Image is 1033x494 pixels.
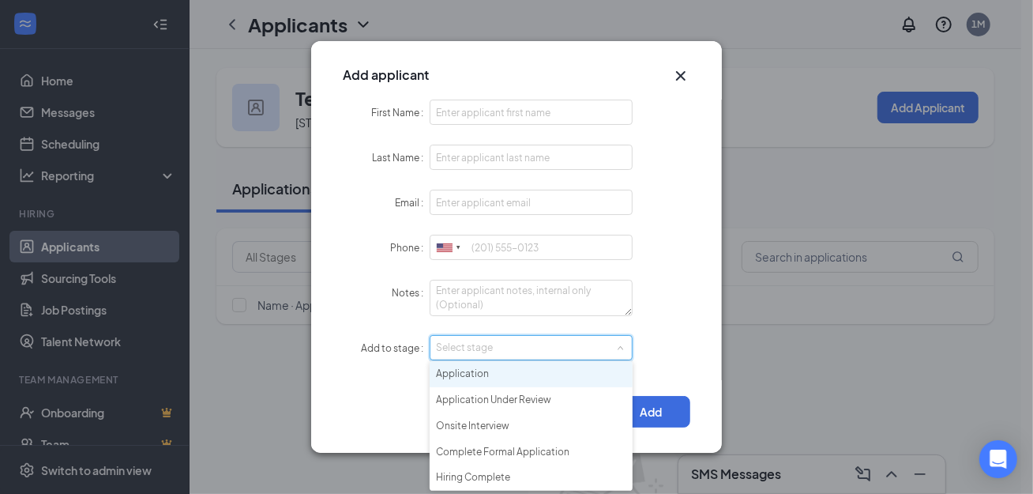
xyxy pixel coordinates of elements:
button: Add [611,396,690,428]
textarea: Notes [430,280,633,316]
input: First Name [430,100,633,125]
input: (201) 555-0123 [430,235,633,260]
div: United States: +1 [430,236,467,260]
div: Open Intercom Messenger [979,440,1017,478]
label: Last Name [372,152,430,164]
button: Close [671,66,690,85]
svg: Cross [671,66,690,85]
li: Complete Formal Application [430,439,633,466]
label: Add to stage [361,342,430,354]
li: Application Under Review [430,387,633,413]
div: Select stage [436,340,619,356]
li: Application [430,361,633,387]
input: Last Name [430,145,633,170]
label: Email [395,197,430,209]
h3: Add applicant [343,66,429,84]
input: Email [430,190,633,215]
label: Phone [390,242,430,254]
label: First Name [371,107,430,119]
label: Notes [392,287,430,299]
li: Hiring Complete [430,465,633,491]
li: Onsite Interview [430,413,633,439]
